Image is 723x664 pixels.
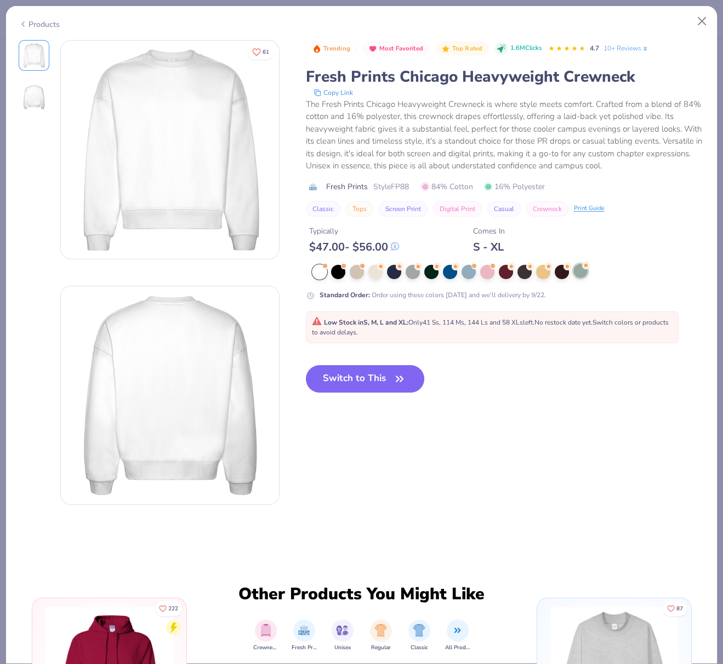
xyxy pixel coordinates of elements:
span: No restock date yet. [534,318,593,327]
button: filter button [253,620,278,652]
img: Front [21,42,47,69]
img: Top Rated sort [441,44,450,53]
button: Like [663,601,687,616]
span: All Products [445,644,470,652]
div: $ 47.00 - $ 56.00 [309,240,399,254]
span: 222 [168,606,178,611]
button: Screen Print [379,201,428,217]
button: Like [155,601,182,616]
span: 4.7 [590,44,599,53]
button: Digital Print [433,201,482,217]
button: filter button [292,620,317,652]
button: Casual [487,201,521,217]
div: Other Products You Might Like [232,584,492,604]
button: Badge Button [307,42,356,56]
div: Comes In [473,225,505,237]
img: Front [61,41,279,259]
button: Classic [306,201,340,217]
div: Order using these colors [DATE] and we’ll delivery by 9/22. [320,290,546,300]
div: filter for Crewnecks [253,620,278,652]
button: Badge Button [363,42,429,56]
img: All Products Image [451,624,464,637]
div: The Fresh Prints Chicago Heavyweight Crewneck is where style meets comfort. Crafted from a blend ... [306,98,705,172]
div: filter for Fresh Prints [292,620,317,652]
button: filter button [332,620,354,652]
div: filter for All Products [445,620,470,652]
div: filter for Unisex [332,620,354,652]
span: Fresh Prints [292,644,317,652]
span: 61 [263,49,269,55]
span: Crewnecks [253,644,278,652]
button: filter button [370,620,392,652]
a: 10+ Reviews [604,43,649,53]
img: Regular Image [374,624,387,637]
div: S - XL [473,240,505,254]
button: filter button [408,620,430,652]
span: Top Rated [452,46,483,52]
strong: Low Stock in S, M, L and XL : [324,318,408,327]
div: Typically [309,225,399,237]
div: Fresh Prints Chicago Heavyweight Crewneck [306,66,705,87]
span: 16% Polyester [484,181,545,192]
img: Trending sort [312,44,321,53]
button: filter button [445,620,470,652]
div: filter for Classic [408,620,430,652]
span: Fresh Prints [326,181,368,192]
button: Crewneck [526,201,568,217]
img: Unisex Image [336,624,349,637]
button: Tops [346,201,373,217]
div: 4.7 Stars [548,40,585,58]
button: Like [247,44,274,60]
img: Classic Image [413,624,425,637]
img: brand logo [306,183,321,191]
div: filter for Regular [370,620,392,652]
button: copy to clipboard [310,87,356,98]
img: Back [21,84,47,110]
div: Products [19,19,60,30]
img: Crewnecks Image [260,624,272,637]
div: Print Guide [574,204,605,213]
span: Unisex [334,644,351,652]
span: Regular [371,644,391,652]
img: Fresh Prints Image [298,624,310,637]
span: Most Favorited [379,46,423,52]
button: Badge Button [436,42,488,56]
img: Most Favorited sort [368,44,377,53]
img: Back [61,286,279,504]
span: Trending [323,46,350,52]
strong: Standard Order : [320,291,370,299]
button: Switch to This [306,365,425,393]
span: Only 41 Ss, 114 Ms, 144 Ls and 58 XLs left. Switch colors or products to avoid delays. [312,318,669,337]
span: 87 [676,606,683,611]
span: Classic [411,644,428,652]
span: 1.6M Clicks [510,44,542,53]
span: 84% Cotton [421,181,473,192]
button: Close [692,11,713,32]
span: Style FP88 [373,181,409,192]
